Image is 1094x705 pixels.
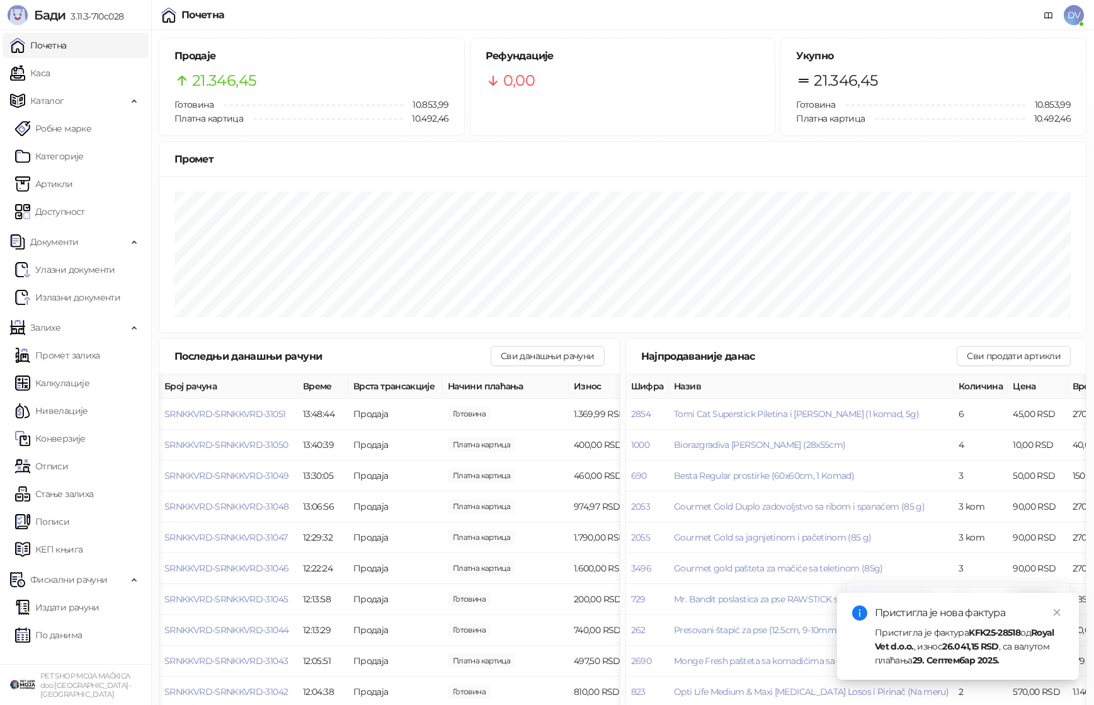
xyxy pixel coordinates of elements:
th: Износ [569,374,663,399]
td: 497,50 RSD [569,646,663,677]
span: 2.000,00 [448,407,491,421]
span: 21.346,45 [814,69,878,93]
button: 2690 [631,655,651,667]
button: SRNKKVRD-SRNKKVRD-31048 [164,501,288,512]
span: 1.790,00 [448,530,515,544]
td: 90,00 RSD [1008,491,1067,522]
td: 3 [954,461,1008,491]
button: SRNKKVRD-SRNKKVRD-31051 [164,408,285,420]
td: 13:48:44 [298,399,348,430]
a: Пописи [15,509,69,534]
a: Каса [10,60,50,86]
div: Последњи данашњи рачуни [174,348,491,364]
td: 13:30:05 [298,461,348,491]
th: Време [298,374,348,399]
span: SRNKKVRD-SRNKKVRD-31042 [164,686,288,697]
td: Продаја [348,646,443,677]
button: 729 [631,593,646,605]
span: 740,00 [448,623,491,637]
strong: 29. Септембар 2025. [913,655,1000,666]
a: Категорије [15,144,84,169]
a: Конверзије [15,426,86,451]
td: 460,00 RSD [569,461,663,491]
a: Документација [1039,5,1059,25]
a: Стање залиха [15,481,93,507]
span: Платна картица [174,113,243,124]
button: Biorazgradiva [PERSON_NAME] (28x55cm) [674,439,845,450]
span: Gourmet gold pašteta za mačiće sa teletinom (85g) [674,563,883,574]
td: Продаја [348,399,443,430]
button: SRNKKVRD-SRNKKVRD-31047 [164,532,287,543]
td: 12:13:29 [298,615,348,646]
span: 10.853,99 [1026,98,1071,112]
button: Besta Regular prostirke (60x60cm, 1 Komad) [674,470,854,481]
td: 974,97 RSD [569,491,663,522]
button: Presovani štapić za pse (12.5cm, 9-10mm) [674,624,839,636]
td: Продаја [348,522,443,553]
a: Доступност [15,199,85,224]
button: Сви продати артикли [957,346,1071,366]
span: Платна картица [796,113,865,124]
td: 12:22:24 [298,553,348,584]
span: Документи [30,229,78,255]
th: Количина [954,374,1008,399]
div: Почетна [181,10,225,20]
span: Каталог [30,88,64,113]
span: 400,00 [448,438,515,452]
span: DV [1064,5,1084,25]
strong: Royal Vet d.o.o. [875,627,1054,652]
a: Излазни документи [15,285,120,310]
button: SRNKKVRD-SRNKKVRD-31049 [164,470,288,481]
td: Продаја [348,461,443,491]
button: Mr. Bandit poslastica za pse RAWSTICK sa pačetinom (1 komad) [674,593,930,605]
td: Продаја [348,584,443,615]
strong: KFK25-28518 [969,627,1020,638]
td: 3 kom [954,491,1008,522]
button: Monge Fresh pašteta sa komadićima sa ćuretinom (100 g) [674,655,908,667]
td: 1.790,00 RSD [569,522,663,553]
h5: Укупно [796,49,1071,64]
a: Издати рачуни [15,595,100,620]
td: 12:05:51 [298,646,348,677]
span: 497,50 [448,654,515,668]
td: 50,00 RSD [1008,461,1067,491]
button: SRNKKVRD-SRNKKVRD-31046 [164,563,288,574]
a: По данима [15,622,82,648]
th: Начини плаћања [443,374,569,399]
div: Пристигла је нова фактура [875,605,1064,621]
div: Пристигла је фактура од , износ , са валутом плаћања [875,626,1064,667]
span: SRNKKVRD-SRNKKVRD-31050 [164,439,288,450]
button: 2053 [631,501,650,512]
img: Logo [8,5,28,25]
th: Врста трансакције [348,374,443,399]
button: 690 [631,470,647,481]
td: 12:29:32 [298,522,348,553]
td: 6 [954,399,1008,430]
h5: Продаје [174,49,449,64]
td: 3 kom [954,522,1008,553]
td: 740,00 RSD [569,615,663,646]
span: 21.346,45 [192,69,256,93]
td: Продаја [348,553,443,584]
a: Close [1050,605,1064,619]
td: 400,00 RSD [569,430,663,461]
a: КЕП књига [15,537,83,562]
span: Gourmet Gold sa jagnjetinom i pačetinom (85 g) [674,532,872,543]
strong: 26.041,15 RSD [942,641,999,652]
a: Ulazni dokumentiУлазни документи [15,257,115,282]
th: Број рачуна [159,374,298,399]
td: 1.600,00 RSD [569,553,663,584]
button: SRNKKVRD-SRNKKVRD-31045 [164,593,288,605]
td: 200,00 RSD [569,584,663,615]
div: Промет [174,151,1071,167]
